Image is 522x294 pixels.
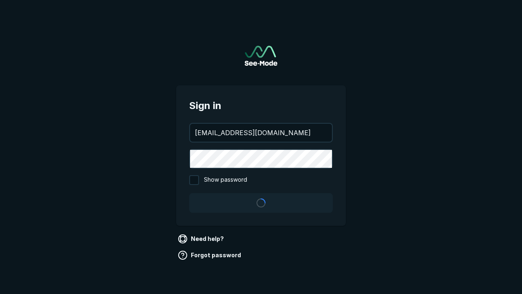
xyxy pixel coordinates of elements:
span: Sign in [189,98,333,113]
img: See-Mode Logo [245,46,277,66]
span: Show password [204,175,247,185]
a: Need help? [176,232,227,245]
input: your@email.com [190,124,332,142]
a: Go to sign in [245,46,277,66]
a: Forgot password [176,249,244,262]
